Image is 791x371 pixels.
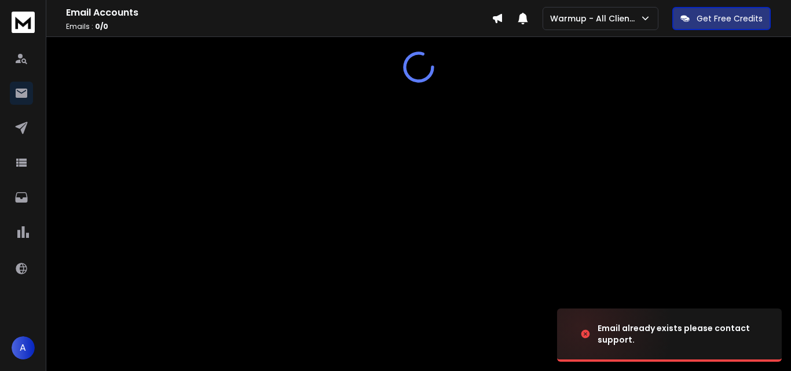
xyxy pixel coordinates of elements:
[697,13,763,24] p: Get Free Credits
[557,303,673,365] img: image
[95,21,108,31] span: 0 / 0
[12,336,35,359] button: A
[66,22,492,31] p: Emails :
[598,322,768,346] div: Email already exists please contact support.
[12,12,35,33] img: logo
[672,7,771,30] button: Get Free Credits
[550,13,640,24] p: Warmup - All Clients
[66,6,492,20] h1: Email Accounts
